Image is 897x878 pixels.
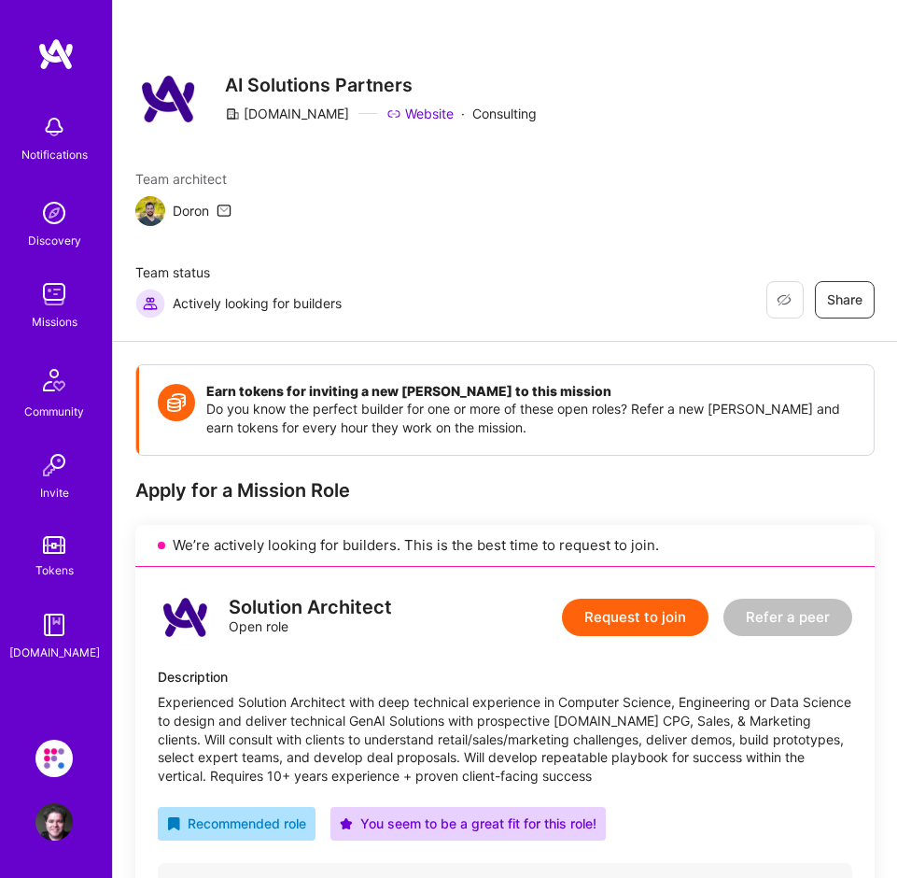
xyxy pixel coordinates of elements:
div: [DOMAIN_NAME] [225,105,349,123]
img: logo [37,37,75,71]
div: We’re actively looking for builders. This is the best time to request to join. [135,525,875,567]
i: icon PurpleStar [340,817,353,830]
img: bell [35,108,73,146]
img: teamwork [35,276,73,313]
a: Website [386,105,454,123]
div: Experienced Solution Architect with deep technical experience in Computer Science, Engineering or... [158,693,852,785]
span: Actively looking for builders [173,294,342,313]
a: User Avatar [31,803,77,841]
div: · [461,105,465,123]
img: logo [158,589,214,645]
button: Request to join [562,599,708,636]
img: Invite [35,446,73,484]
div: Apply for a Mission Role [135,478,875,503]
div: Consulting [386,105,537,123]
img: tokens [43,536,65,554]
i: icon EyeClosed [777,292,792,307]
span: Share [827,290,862,309]
i: icon CompanyGray [225,106,240,121]
img: User Avatar [35,803,73,841]
div: Open role [229,599,392,635]
img: discovery [35,194,73,232]
i: icon RecommendedBadge [167,817,180,830]
img: Company Logo [135,65,203,133]
div: Recommended role [167,814,306,833]
div: Missions [32,313,77,332]
div: Description [158,668,852,687]
button: Refer a peer [723,599,852,636]
img: Actively looking for builders [135,289,165,319]
div: [DOMAIN_NAME] [9,644,100,662]
img: Team Architect [135,196,165,226]
div: Doron [173,202,209,220]
div: Notifications [21,146,88,164]
div: Solution Architect [229,599,392,617]
div: Community [24,403,84,421]
button: Share [815,281,875,319]
span: Team status [135,263,342,282]
img: Token icon [158,384,195,421]
a: Evinced: Learning portal and AI content generation [31,740,77,777]
p: Do you know the perfect builder for one or more of these open roles? Refer a new [PERSON_NAME] an... [206,400,855,436]
h4: Earn tokens for inviting a new [PERSON_NAME] to this mission [206,384,855,400]
img: guide book [35,606,73,644]
div: Tokens [35,561,74,580]
img: Community [32,358,77,403]
div: Invite [40,484,69,503]
div: Discovery [28,232,81,250]
span: Team architect [135,170,231,189]
i: icon Mail [217,204,231,219]
h3: AI Solutions Partners [225,75,537,97]
img: Evinced: Learning portal and AI content generation [35,740,73,777]
div: You seem to be a great fit for this role! [340,814,596,833]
